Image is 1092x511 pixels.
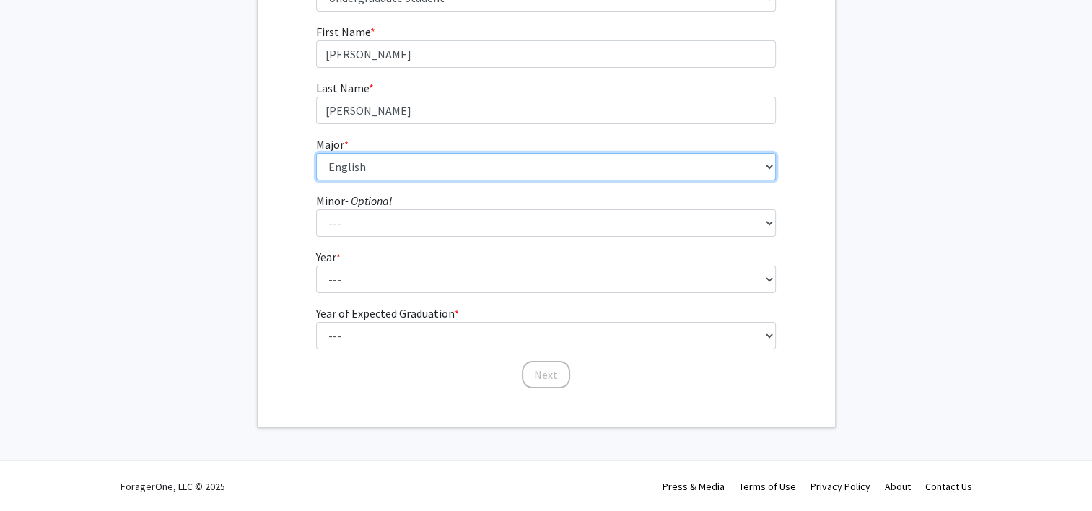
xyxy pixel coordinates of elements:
[316,248,341,266] label: Year
[11,446,61,500] iframe: Chat
[663,480,725,493] a: Press & Media
[316,192,392,209] label: Minor
[316,25,370,39] span: First Name
[316,81,369,95] span: Last Name
[739,480,796,493] a: Terms of Use
[316,136,349,153] label: Major
[925,480,972,493] a: Contact Us
[316,305,459,322] label: Year of Expected Graduation
[885,480,911,493] a: About
[522,361,570,388] button: Next
[345,193,392,208] i: - Optional
[811,480,870,493] a: Privacy Policy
